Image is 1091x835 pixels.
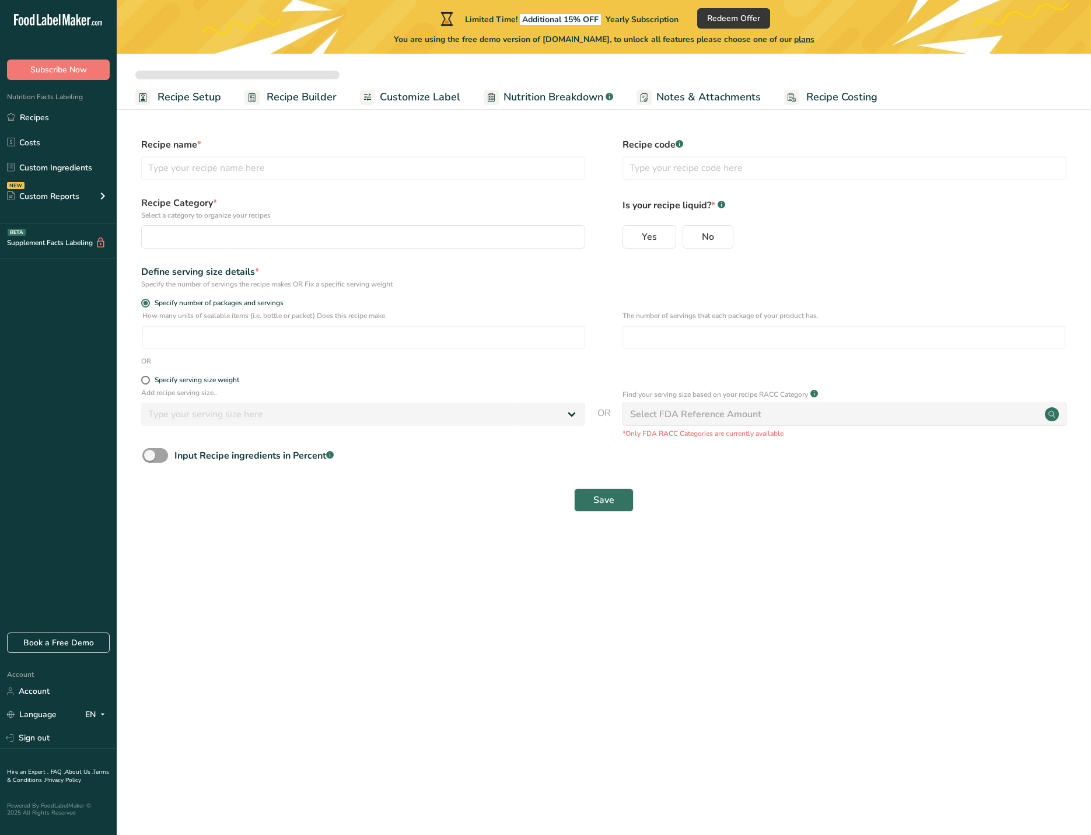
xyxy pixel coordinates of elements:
div: EN [85,708,110,722]
a: Recipe Costing [784,84,877,110]
span: Yes [642,231,657,243]
span: Yearly Subscription [606,14,679,25]
label: Recipe Category [141,196,585,221]
a: FAQ . [51,768,65,776]
button: Subscribe Now [7,60,110,80]
a: Hire an Expert . [7,768,48,776]
span: Recipe Builder [267,89,337,105]
p: How many units of sealable items (i.e. bottle or packet) Does this recipe make. [142,310,585,321]
span: Subscribe Now [30,64,87,76]
a: Customize Label [360,84,460,110]
a: Recipe Builder [244,84,337,110]
div: Specify the number of servings the recipe makes OR Fix a specific serving weight [141,279,585,289]
div: Powered By FoodLabelMaker © 2025 All Rights Reserved [7,802,110,816]
div: OR [141,356,151,366]
a: Book a Free Demo [7,633,110,653]
button: Redeem Offer [697,8,770,29]
div: Select FDA Reference Amount [630,407,761,421]
p: Find your serving size based on your recipe RACC Category [623,389,808,400]
p: The number of servings that each package of your product has. [623,310,1065,321]
span: Notes & Attachments [656,89,761,105]
span: No [702,231,714,243]
span: OR [597,406,611,439]
button: Save [574,488,634,512]
div: Limited Time! [438,12,679,26]
span: Nutrition Breakdown [503,89,603,105]
span: Recipe Setup [158,89,221,105]
span: Recipe Costing [806,89,877,105]
input: Type your recipe name here [141,156,585,180]
a: Privacy Policy [45,776,81,784]
label: Recipe code [623,138,1066,152]
span: You are using the free demo version of [DOMAIN_NAME], to unlock all features please choose one of... [394,33,814,46]
p: Is your recipe liquid? [623,196,1066,212]
label: Recipe name [141,138,585,152]
span: Save [593,493,614,507]
a: Terms & Conditions . [7,768,109,784]
div: NEW [7,182,25,189]
p: *Only FDA RACC Categories are currently available [623,428,1066,439]
div: Input Recipe ingredients in Percent [174,449,334,463]
div: Specify serving size weight [155,376,239,385]
div: Custom Reports [7,190,79,202]
span: Specify number of packages and servings [150,299,284,308]
a: Recipe Setup [135,84,221,110]
a: Nutrition Breakdown [484,84,613,110]
a: About Us . [65,768,93,776]
span: Redeem Offer [707,12,760,25]
p: Add recipe serving size.. [141,387,585,398]
a: Language [7,704,57,725]
input: Type your recipe code here [623,156,1066,180]
span: Additional 15% OFF [520,14,601,25]
span: plans [794,34,814,45]
div: BETA [8,229,26,236]
input: Type your serving size here [141,403,517,426]
a: Notes & Attachments [637,84,761,110]
div: Define serving size details [141,265,585,279]
p: Select a category to organize your recipes [141,210,585,221]
span: Customize Label [380,89,460,105]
